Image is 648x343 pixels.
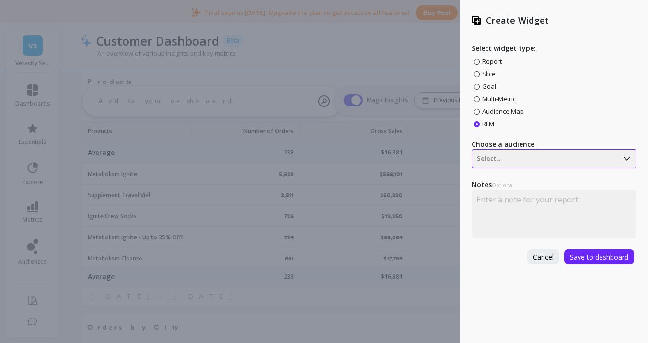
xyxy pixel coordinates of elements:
[482,107,524,116] span: Audience Map
[492,181,514,189] span: Optional
[486,14,549,26] p: Create Widget
[527,249,559,264] button: Cancel
[472,180,636,190] label: Notes
[482,82,496,91] span: Goal
[472,140,636,149] label: Choose a audience
[482,57,502,66] span: Report
[533,252,554,261] span: Cancel
[482,95,516,103] span: Multi-Metric
[564,249,634,264] button: Save to dashboard
[482,119,494,128] span: RFM
[482,70,496,78] span: Slice
[472,44,636,53] p: Select widget type:
[570,252,628,261] span: Save to dashboard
